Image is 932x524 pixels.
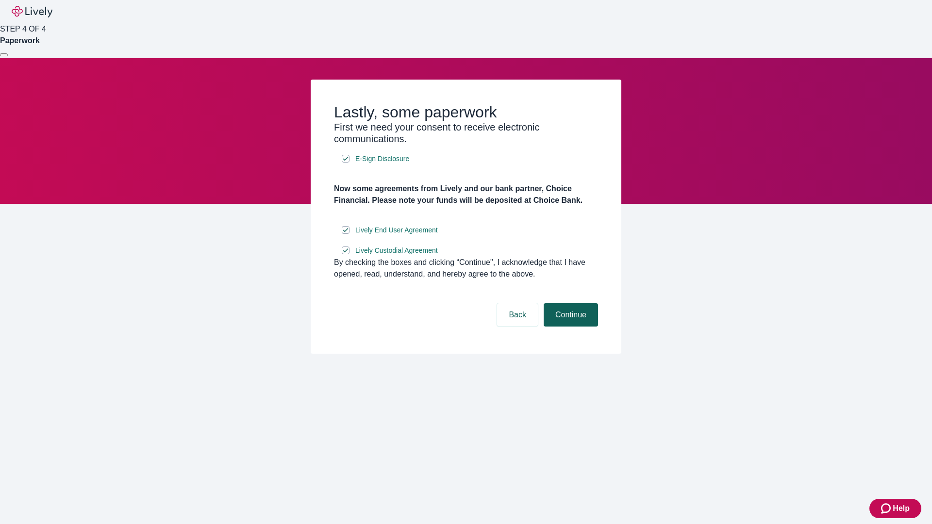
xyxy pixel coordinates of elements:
button: Continue [544,303,598,327]
span: E-Sign Disclosure [355,154,409,164]
svg: Zendesk support icon [881,503,893,514]
span: Lively Custodial Agreement [355,246,438,256]
span: Help [893,503,910,514]
a: e-sign disclosure document [353,245,440,257]
h4: Now some agreements from Lively and our bank partner, Choice Financial. Please note your funds wi... [334,183,598,206]
img: Lively [12,6,52,17]
h3: First we need your consent to receive electronic communications. [334,121,598,145]
h2: Lastly, some paperwork [334,103,598,121]
a: e-sign disclosure document [353,224,440,236]
a: e-sign disclosure document [353,153,411,165]
div: By checking the boxes and clicking “Continue", I acknowledge that I have opened, read, understand... [334,257,598,280]
button: Zendesk support iconHelp [869,499,921,518]
span: Lively End User Agreement [355,225,438,235]
button: Back [497,303,538,327]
